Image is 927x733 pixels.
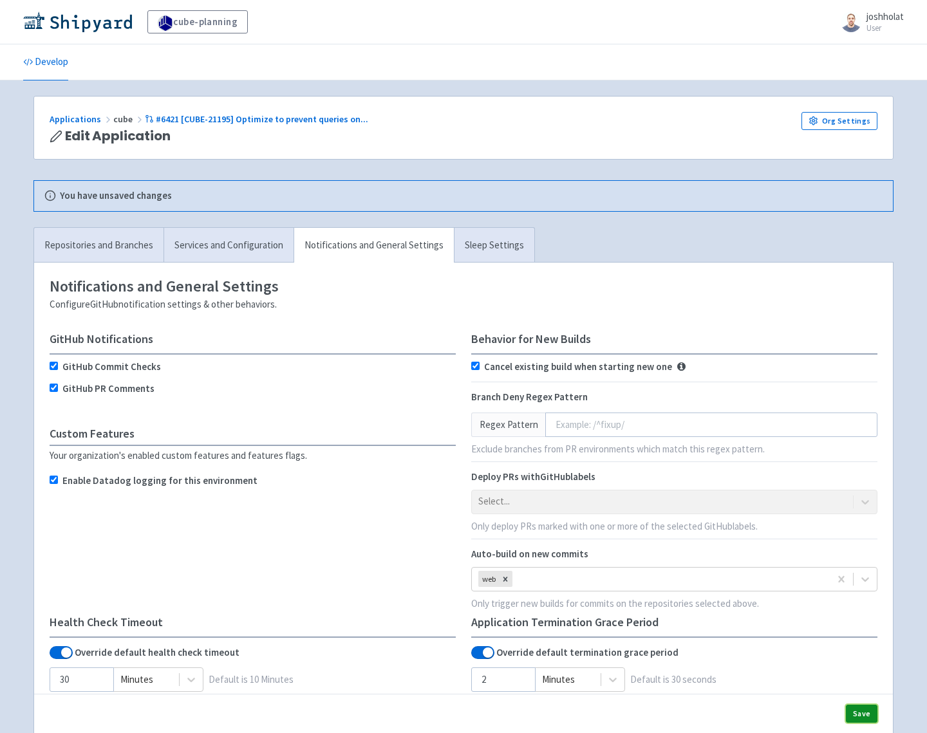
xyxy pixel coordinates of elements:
[50,297,877,312] div: Configure GitHub notification settings & other behaviors.
[50,616,456,629] h4: Health Check Timeout
[62,360,161,375] label: GitHub Commit Checks
[545,413,877,437] input: Example: /^fixup/
[471,391,588,403] span: Branch Deny Regex Pattern
[454,228,534,263] a: Sleep Settings
[65,129,171,144] span: Edit Application
[147,10,248,33] a: cube-planning
[209,673,294,687] span: Default is 10 Minutes
[113,113,145,125] span: cube
[164,228,294,263] a: Services and Configuration
[846,705,877,723] button: Save
[866,10,904,23] span: joshholat
[62,474,257,488] label: Enable Datadog logging for this environment
[471,548,588,560] span: Auto-build on new commits
[630,673,716,687] span: Default is 30 seconds
[471,333,877,346] h4: Behavior for New Builds
[62,382,154,396] label: GitHub PR Comments
[471,667,536,692] input: -
[23,12,132,32] img: Shipyard logo
[471,597,759,609] span: Only trigger new builds for commits on the repositories selected above.
[471,443,765,455] span: Exclude branches from PR environments which match this regex pattern.
[145,113,370,125] a: #6421 [CUBE-21195] Optimize to prevent queries on...
[471,470,595,483] span: Deploy PRs with GitHub labels
[484,360,672,375] label: Cancel existing build when starting new one
[496,645,679,660] b: Override default termination grace period
[50,113,113,125] a: Applications
[60,189,172,203] b: You have unsaved changes
[478,571,498,587] div: web
[498,571,512,587] div: Remove web
[50,667,114,692] input: -
[801,112,877,130] a: Org Settings
[50,449,456,463] div: Your organization's enabled custom features and features flags.
[294,228,454,263] a: Notifications and General Settings
[50,427,456,440] h4: Custom Features
[471,616,877,629] h4: Application Termination Grace Period
[156,113,368,125] span: #6421 [CUBE-21195] Optimize to prevent queries on ...
[866,24,904,32] small: User
[50,278,877,295] h3: Notifications and General Settings
[75,645,239,660] b: Override default health check timeout
[471,520,758,532] span: Only deploy PRs marked with one or more of the selected GitHub labels.
[23,44,68,80] a: Develop
[833,12,904,32] a: joshholat User
[34,228,164,263] a: Repositories and Branches
[471,413,546,437] div: Regex Pattern
[50,333,456,346] h4: GitHub Notifications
